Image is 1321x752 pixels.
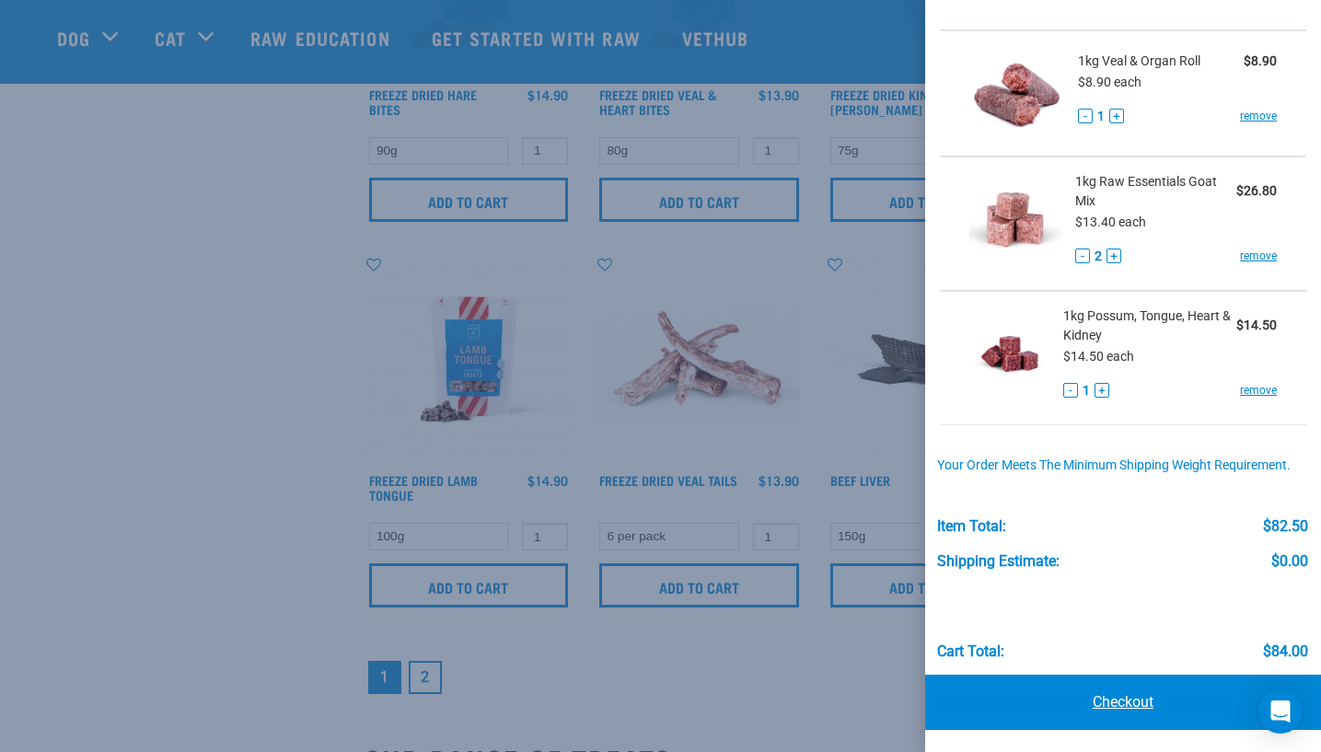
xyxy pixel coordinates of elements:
span: 1 [1083,381,1090,400]
a: remove [1240,382,1277,399]
span: 1kg Raw Essentials Goat Mix [1075,172,1236,211]
span: 2 [1095,247,1102,266]
div: Your order meets the minimum shipping weight requirement. [937,458,1308,473]
img: Veal & Organ Roll [969,46,1064,141]
button: - [1063,383,1078,398]
span: 1kg Veal & Organ Roll [1078,52,1200,71]
a: remove [1240,108,1277,124]
strong: $14.50 [1236,318,1277,332]
span: 1 [1097,107,1105,126]
button: + [1107,249,1121,263]
button: - [1075,249,1090,263]
img: Possum, Tongue, Heart & Kidney [969,307,1050,401]
div: $82.50 [1263,518,1308,535]
div: $84.00 [1263,643,1308,660]
span: 1kg Possum, Tongue, Heart & Kidney [1063,307,1236,345]
span: $13.40 each [1075,214,1146,229]
span: $14.50 each [1063,349,1134,364]
div: Cart total: [937,643,1004,660]
a: remove [1240,248,1277,264]
strong: $26.80 [1236,183,1277,198]
div: Item Total: [937,518,1006,535]
div: Shipping Estimate: [937,553,1060,570]
div: Open Intercom Messenger [1258,689,1303,734]
div: $0.00 [1271,553,1308,570]
span: $8.90 each [1078,75,1141,89]
img: Raw Essentials Goat Mix [969,172,1062,267]
button: + [1095,383,1109,398]
button: + [1109,109,1124,123]
strong: $8.90 [1244,53,1277,68]
button: - [1078,109,1093,123]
